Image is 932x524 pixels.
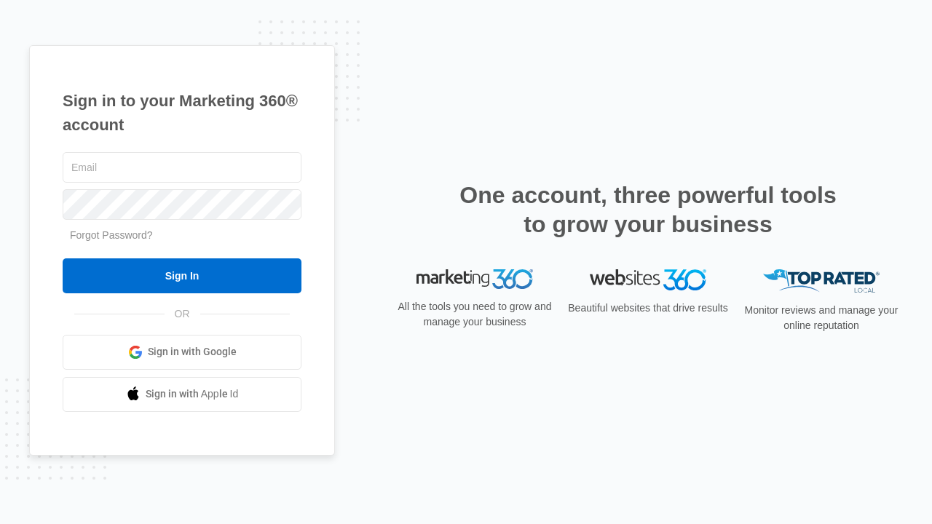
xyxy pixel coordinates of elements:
[70,229,153,241] a: Forgot Password?
[63,377,301,412] a: Sign in with Apple Id
[63,152,301,183] input: Email
[63,258,301,293] input: Sign In
[165,306,200,322] span: OR
[590,269,706,290] img: Websites 360
[416,269,533,290] img: Marketing 360
[63,335,301,370] a: Sign in with Google
[393,299,556,330] p: All the tools you need to grow and manage your business
[146,386,239,402] span: Sign in with Apple Id
[455,180,841,239] h2: One account, three powerful tools to grow your business
[740,303,903,333] p: Monitor reviews and manage your online reputation
[63,89,301,137] h1: Sign in to your Marketing 360® account
[566,301,730,316] p: Beautiful websites that drive results
[148,344,237,360] span: Sign in with Google
[763,269,880,293] img: Top Rated Local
